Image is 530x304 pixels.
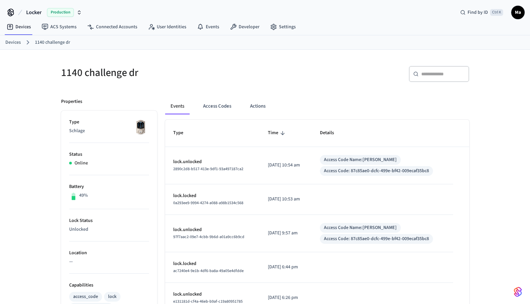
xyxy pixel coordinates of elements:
p: Capabilities [69,282,149,289]
p: Online [75,160,88,167]
span: Ctrl K [490,9,503,16]
button: Actions [245,98,271,114]
div: Find by IDCtrl K [455,6,509,18]
a: Events [192,21,225,33]
a: Devices [5,39,21,46]
div: Access Code Name: [PERSON_NAME] [324,224,397,231]
button: Access Codes [198,98,237,114]
a: Developer [225,21,265,33]
p: [DATE] 6:44 pm [268,264,304,271]
span: Time [268,128,287,138]
p: [DATE] 9:57 am [268,230,304,237]
span: 2890c2d8-b517-413e-9df1-93a497187ca2 [173,166,243,172]
button: Ma [511,6,525,19]
p: Battery [69,183,149,190]
div: access_code [73,293,98,300]
p: [DATE] 6:26 pm [268,294,304,301]
span: Locker [26,8,42,16]
span: ac7240e4-9e1b-4df6-ba8a-49a05e4dfdde [173,268,244,274]
div: Access Code: 87c85ae0-dcfc-499e-bf42-009ecaf35bc8 [324,235,429,242]
div: Access Code: 87c85ae0-dcfc-499e-bf42-009ecaf35bc8 [324,167,429,175]
p: lock.unlocked [173,158,252,165]
div: Access Code Name: [PERSON_NAME] [324,156,397,163]
p: Location [69,250,149,257]
span: Ma [512,6,524,18]
p: Type [69,119,149,126]
p: Unlocked [69,226,149,233]
span: Details [320,128,343,138]
p: Schlage [69,127,149,135]
p: lock.locked [173,192,252,199]
img: SeamLogoGradient.69752ec5.svg [514,287,522,297]
p: lock.unlocked [173,226,252,233]
span: 97f7aac2-09e7-4cbb-9b6d-a01a9cc6b9cd [173,234,244,240]
div: ant example [165,98,469,114]
a: ACS Systems [36,21,82,33]
p: lock.unlocked [173,291,252,298]
p: Properties [61,98,82,105]
p: Lock Status [69,217,149,224]
p: lock.locked [173,260,252,267]
h5: 1140 challenge dr [61,66,261,80]
a: Connected Accounts [82,21,143,33]
img: Schlage Sense Smart Deadbolt with Camelot Trim, Front [132,119,149,136]
div: lock [108,293,116,300]
p: 49% [79,192,88,199]
span: Production [47,8,74,17]
p: [DATE] 10:54 am [268,162,304,169]
p: [DATE] 10:53 am [268,196,304,203]
a: Settings [265,21,301,33]
span: 0a293ee9-9994-4274-a088-a98b1534c568 [173,200,243,206]
p: — [69,258,149,265]
span: Find by ID [468,9,488,16]
a: Devices [1,21,36,33]
a: User Identities [143,21,192,33]
button: Events [165,98,190,114]
a: 1140 challenge dr [35,39,70,46]
p: Status [69,151,149,158]
span: Type [173,128,192,138]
